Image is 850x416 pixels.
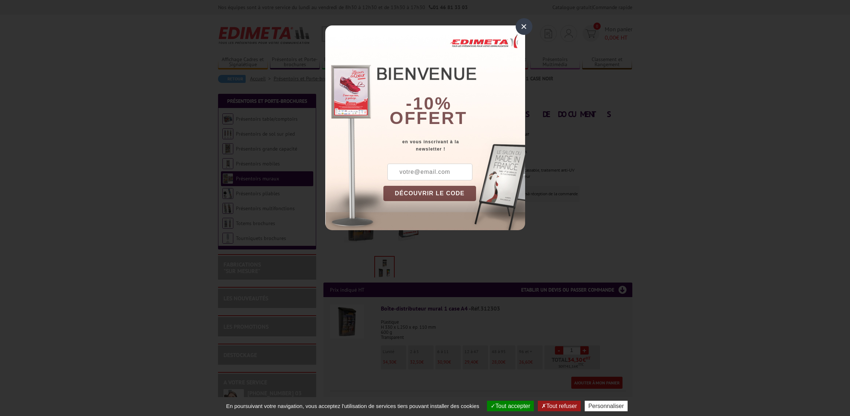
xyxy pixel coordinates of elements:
button: Tout refuser [538,401,580,411]
div: en vous inscrivant à la newsletter ! [383,138,525,153]
span: En poursuivant votre navigation, vous acceptez l'utilisation de services tiers pouvant installer ... [222,403,483,409]
input: votre@email.com [387,164,472,180]
div: × [516,18,532,35]
button: Personnaliser (fenêtre modale) [585,401,628,411]
b: -10% [406,94,452,113]
font: offert [390,108,467,128]
button: Tout accepter [487,401,534,411]
button: DÉCOUVRIR LE CODE [383,186,476,201]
